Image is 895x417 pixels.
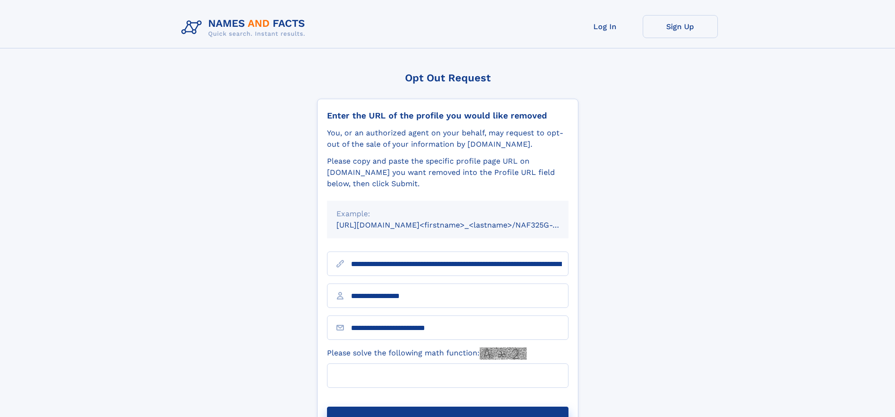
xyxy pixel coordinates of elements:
label: Please solve the following math function: [327,347,527,360]
small: [URL][DOMAIN_NAME]<firstname>_<lastname>/NAF325G-xxxxxxxx [336,220,586,229]
div: Example: [336,208,559,220]
a: Sign Up [643,15,718,38]
div: Opt Out Request [317,72,578,84]
div: Please copy and paste the specific profile page URL on [DOMAIN_NAME] you want removed into the Pr... [327,156,568,189]
a: Log In [568,15,643,38]
div: Enter the URL of the profile you would like removed [327,110,568,121]
div: You, or an authorized agent on your behalf, may request to opt-out of the sale of your informatio... [327,127,568,150]
img: Logo Names and Facts [178,15,313,40]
